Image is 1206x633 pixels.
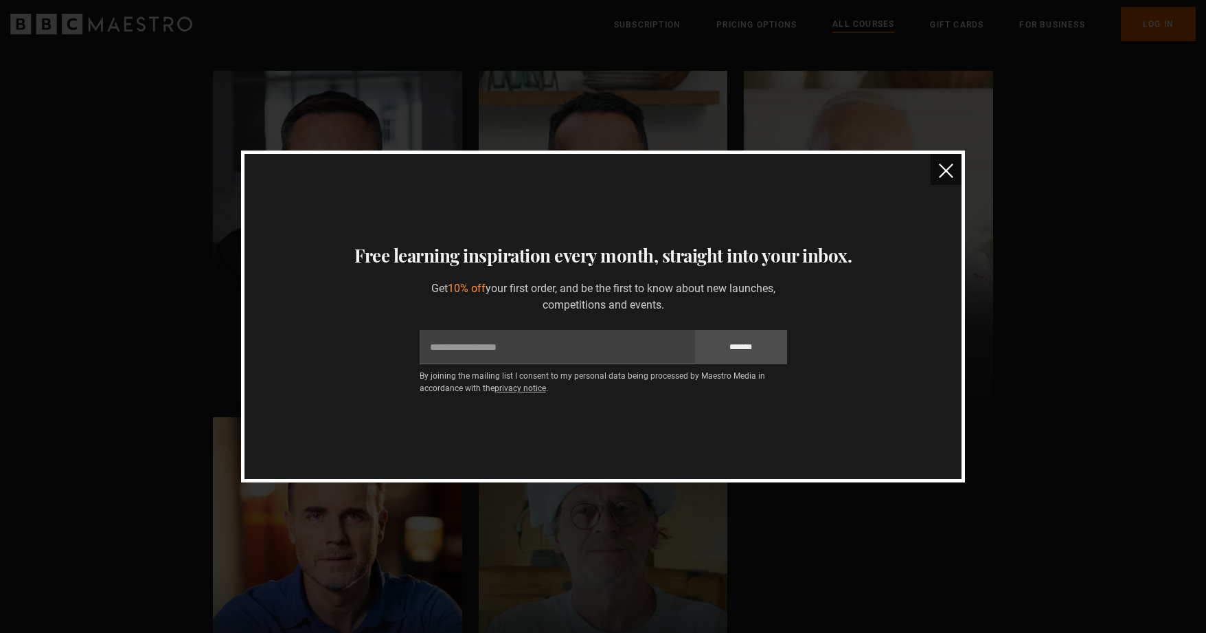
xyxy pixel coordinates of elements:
[448,282,486,295] span: 10% off
[420,370,787,395] p: By joining the mailing list I consent to my personal data being processed by Maestro Media in acc...
[261,242,945,269] h3: Free learning inspiration every month, straight into your inbox.
[931,154,962,185] button: close
[420,280,787,313] p: Get your first order, and be the first to know about new launches, competitions and events.
[494,384,546,393] a: privacy notice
